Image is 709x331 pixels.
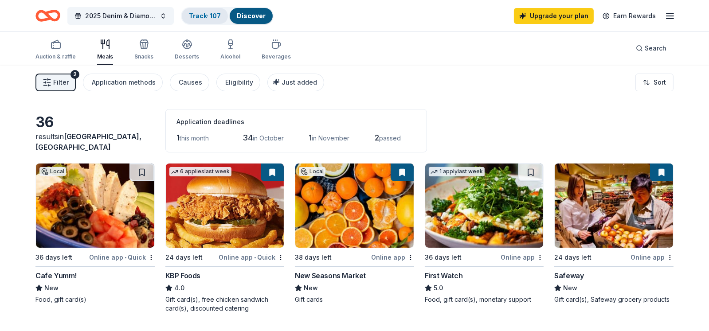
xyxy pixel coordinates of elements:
button: Snacks [134,35,153,65]
span: Just added [282,78,317,86]
a: Upgrade your plan [514,8,594,24]
button: 2025 Denim & Diamonds [67,7,174,25]
img: Image for New Seasons Market [295,164,414,248]
div: Online app [501,252,544,263]
div: Food, gift card(s) [35,295,155,304]
span: • [125,254,126,261]
span: 4.0 [174,283,184,293]
span: 1 [176,133,180,142]
button: Search [629,39,674,57]
div: Cafe Yumm! [35,270,77,281]
div: New Seasons Market [295,270,366,281]
span: New [304,283,318,293]
a: Track· 107 [189,12,221,19]
span: passed [379,134,401,142]
div: Desserts [175,53,199,60]
div: First Watch [425,270,463,281]
div: Auction & raffle [35,53,76,60]
span: [GEOGRAPHIC_DATA], [GEOGRAPHIC_DATA] [35,132,141,152]
button: Beverages [262,35,291,65]
button: Filter2 [35,74,76,91]
span: Search [645,43,666,54]
span: 34 [243,133,253,142]
div: Alcohol [220,53,240,60]
span: in November [312,134,349,142]
span: in [35,132,141,152]
button: Application methods [83,74,163,91]
div: 38 days left [295,252,332,263]
div: Causes [179,77,202,88]
span: 2025 Denim & Diamonds [85,11,156,21]
span: 2 [375,133,379,142]
div: Beverages [262,53,291,60]
button: Causes [170,74,209,91]
div: KBP Foods [165,270,200,281]
button: Track· 107Discover [181,7,274,25]
div: Meals [97,53,113,60]
span: in October [253,134,284,142]
div: Food, gift card(s), monetary support [425,295,544,304]
a: Image for Cafe Yumm!Local36 days leftOnline app•QuickCafe Yumm!NewFood, gift card(s) [35,163,155,304]
img: Image for Safeway [555,164,673,248]
span: 5.0 [434,283,443,293]
button: Meals [97,35,113,65]
div: 6 applies last week [169,167,231,176]
span: Sort [654,77,666,88]
div: 1 apply last week [429,167,485,176]
div: Application deadlines [176,117,416,127]
button: Just added [267,74,324,91]
a: Image for First Watch1 applylast week36 days leftOnline appFirst Watch5.0Food, gift card(s), mone... [425,163,544,304]
img: Image for Cafe Yumm! [36,164,154,248]
div: 24 days left [165,252,203,263]
button: Eligibility [216,74,260,91]
div: Online app Quick [219,252,284,263]
button: Desserts [175,35,199,65]
a: Discover [237,12,266,19]
div: Local [299,167,325,176]
span: • [254,254,256,261]
div: 36 days left [425,252,462,263]
a: Image for Safeway24 days leftOnline appSafewayNewGift card(s), Safeway grocery products [554,163,674,304]
div: Eligibility [225,77,253,88]
div: Local [39,167,66,176]
div: Online app Quick [89,252,155,263]
button: Sort [635,74,674,91]
div: Gift card(s), free chicken sandwich card(s), discounted catering [165,295,285,313]
div: 2 [71,70,79,79]
span: this month [180,134,209,142]
span: 1 [309,133,312,142]
div: 36 [35,113,155,131]
a: Home [35,5,60,26]
div: Snacks [134,53,153,60]
div: results [35,131,155,152]
div: Gift card(s), Safeway grocery products [554,295,674,304]
div: Online app [631,252,674,263]
img: Image for KBP Foods [166,164,284,248]
span: New [44,283,59,293]
span: Filter [53,77,69,88]
div: 24 days left [554,252,591,263]
div: Online app [371,252,414,263]
img: Image for First Watch [425,164,544,248]
a: Image for KBP Foods6 applieslast week24 days leftOnline app•QuickKBP Foods4.0Gift card(s), free c... [165,163,285,313]
button: Alcohol [220,35,240,65]
div: Application methods [92,77,156,88]
div: Safeway [554,270,584,281]
a: Image for New Seasons MarketLocal38 days leftOnline appNew Seasons MarketNewGift cards [295,163,414,304]
span: New [563,283,577,293]
button: Auction & raffle [35,35,76,65]
div: Gift cards [295,295,414,304]
div: 36 days left [35,252,72,263]
a: Earn Rewards [597,8,661,24]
